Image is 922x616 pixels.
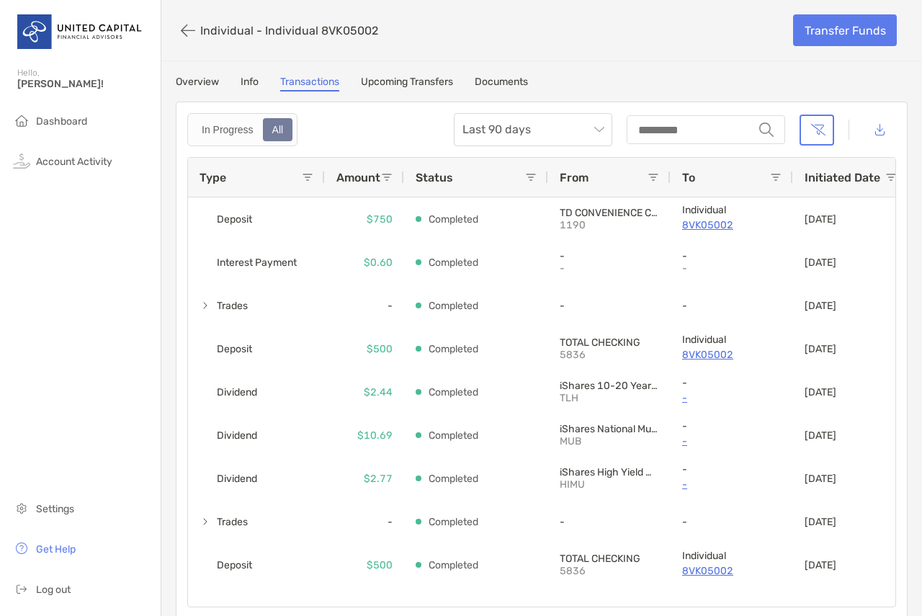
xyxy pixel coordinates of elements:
p: Completed [429,254,478,272]
a: - [682,476,782,494]
img: activity icon [13,152,30,169]
p: Completed [429,297,478,315]
p: - [682,420,782,432]
p: Completed [429,513,478,531]
p: Completed [429,470,478,488]
p: [DATE] [805,386,836,398]
p: $2.77 [364,470,393,488]
a: Transfer Funds [793,14,897,46]
p: Completed [429,340,478,358]
span: Dividend [217,380,257,404]
span: Get Help [36,543,76,555]
img: logout icon [13,580,30,597]
span: Account Activity [36,156,112,168]
p: - [682,377,782,389]
p: [DATE] [805,429,836,442]
a: Upcoming Transfers [361,76,453,91]
div: All [264,120,292,140]
p: - [682,463,782,476]
p: iShares 10-20 Year Treasury Bond ETF [560,380,659,392]
p: MUB [560,435,659,447]
p: $2.44 [364,383,393,401]
p: TLH [560,392,659,404]
img: settings icon [13,499,30,517]
p: TD CONVENIENCE CHECKING [560,207,659,219]
p: $500 [367,340,393,358]
p: [DATE] [805,256,836,269]
span: Last 90 days [462,114,604,146]
p: Completed [429,556,478,574]
span: Trades [217,294,248,318]
p: [DATE] [805,300,836,312]
img: get-help icon [13,540,30,557]
p: - [682,250,782,262]
p: Completed [429,427,478,445]
p: Completed [429,210,478,228]
p: [DATE] [805,343,836,355]
a: - [682,432,782,450]
p: - [682,262,782,274]
span: Amount [336,171,380,184]
p: - [560,300,659,312]
p: 5836 [560,565,659,577]
p: - [560,250,659,262]
span: Status [416,171,453,184]
p: [DATE] [805,473,836,485]
p: TOTAL CHECKING [560,553,659,565]
p: Completed [429,383,478,401]
p: [DATE] [805,213,836,226]
img: United Capital Logo [17,6,143,58]
span: Deposit [217,337,252,361]
p: - [682,516,782,528]
a: 8VK05002 [682,562,782,580]
p: $0.60 [364,254,393,272]
span: Trades [217,510,248,534]
p: - [560,262,659,274]
a: Info [241,76,259,91]
p: $500 [367,556,393,574]
p: Individual [682,550,782,562]
p: [DATE] [805,516,836,528]
p: - [682,300,782,312]
p: [DATE] [805,559,836,571]
img: household icon [13,112,30,129]
span: Settings [36,503,74,515]
p: Individual - Individual 8VK05002 [200,24,378,37]
span: Deposit [217,553,252,577]
img: input icon [759,122,774,137]
div: - [325,500,404,543]
span: Deposit [217,207,252,231]
p: iShares High Yield Muni Active ETF [560,466,659,478]
span: Interest Payment [217,251,297,274]
p: HIMU [560,478,659,491]
p: Individual [682,204,782,216]
a: Documents [475,76,528,91]
p: TOTAL CHECKING [560,336,659,349]
div: - [325,284,404,327]
a: 8VK05002 [682,216,782,234]
span: Initiated Date [805,171,880,184]
a: Transactions [280,76,339,91]
span: Dividend [217,467,257,491]
span: Type [200,171,226,184]
div: In Progress [194,120,261,140]
span: [PERSON_NAME]! [17,78,152,90]
a: Overview [176,76,219,91]
p: iShares National Muni Bond ETF [560,423,659,435]
span: To [682,171,695,184]
p: $10.69 [357,427,393,445]
p: 5836 [560,349,659,361]
span: Dividend [217,424,257,447]
span: From [560,171,588,184]
a: 8VK05002 [682,346,782,364]
p: 1190 [560,219,659,231]
p: Individual [682,334,782,346]
a: - [682,389,782,407]
div: segmented control [187,113,297,146]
